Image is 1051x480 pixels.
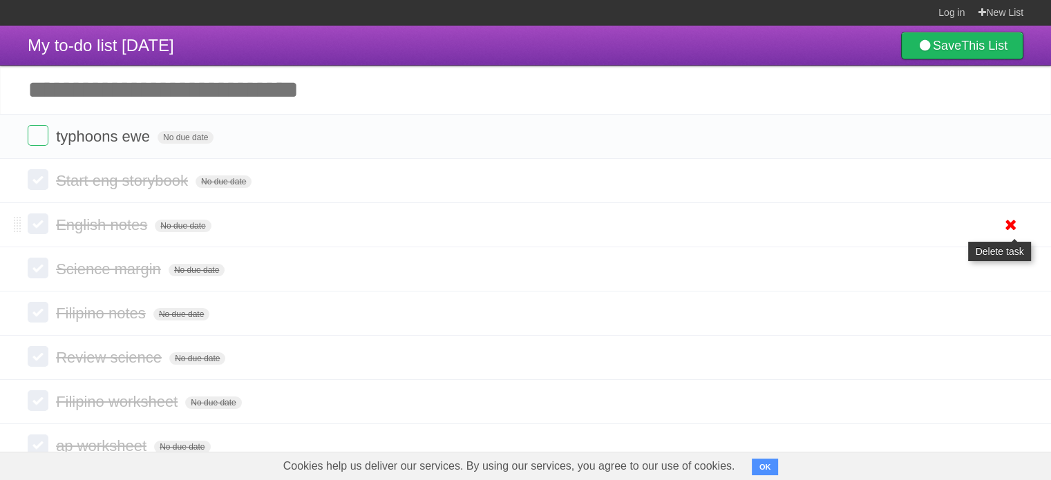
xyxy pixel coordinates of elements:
[56,128,153,145] span: typhoons ewe
[28,125,48,146] label: Done
[28,434,48,455] label: Done
[169,264,225,276] span: No due date
[28,302,48,323] label: Done
[56,260,164,278] span: Science margin
[56,305,149,322] span: Filipino notes
[56,437,150,454] span: ap worksheet
[56,393,181,410] span: Filipino worksheet
[169,352,225,365] span: No due date
[752,459,779,475] button: OK
[28,346,48,367] label: Done
[28,169,48,190] label: Done
[28,36,174,55] span: My to-do list [DATE]
[196,175,252,188] span: No due date
[269,452,749,480] span: Cookies help us deliver our services. By using our services, you agree to our use of cookies.
[185,396,241,409] span: No due date
[56,349,165,366] span: Review science
[28,258,48,278] label: Done
[961,39,1007,52] b: This List
[153,308,209,320] span: No due date
[56,216,151,233] span: English notes
[154,441,210,453] span: No due date
[56,172,191,189] span: Start eng storybook
[155,220,211,232] span: No due date
[158,131,214,144] span: No due date
[28,390,48,411] label: Done
[901,32,1023,59] a: SaveThis List
[28,213,48,234] label: Done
